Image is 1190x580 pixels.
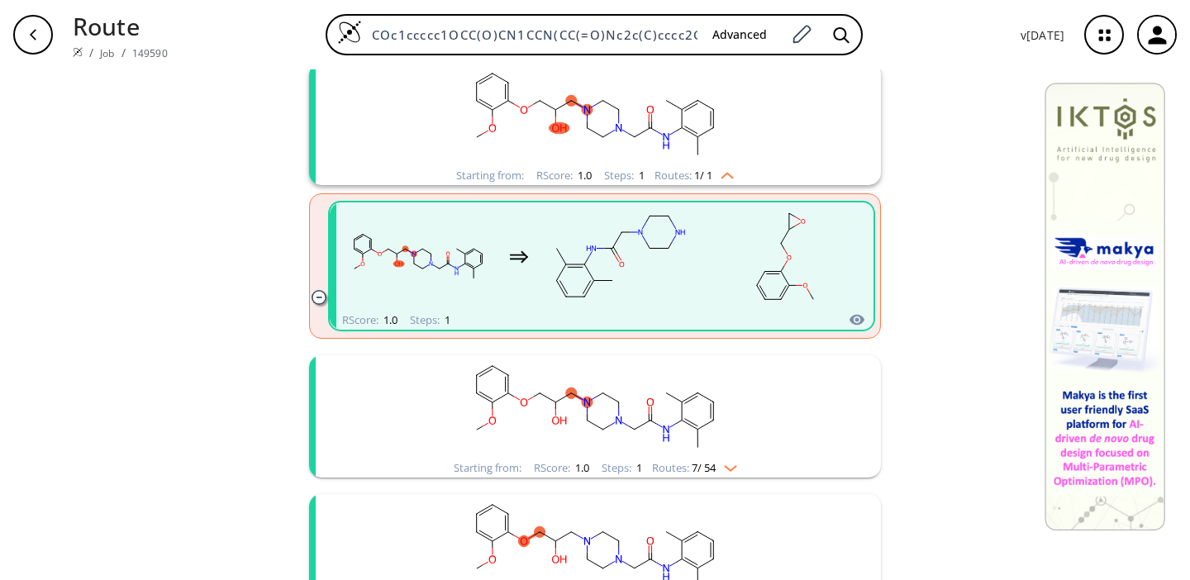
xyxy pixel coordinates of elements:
div: Routes: [652,463,737,473]
span: 1.0 [573,460,589,475]
img: Banner [1045,83,1165,530]
span: 1 [634,460,642,475]
svg: COc1ccccc1OCC(O)CN1CCN(CC(=O)Nc2c(C)cccc2C)CC1 [380,355,810,459]
p: v [DATE] [1021,26,1064,44]
p: Route [73,8,168,44]
div: Starting from: [454,463,521,473]
span: 1.0 [381,312,397,327]
a: Job [100,46,114,60]
img: Down [716,459,737,472]
svg: Cc1cccc(C)c1NC(=O)CN1CCNCC1 [545,205,694,308]
img: Up [712,166,734,179]
button: Advanced [699,20,780,50]
li: / [89,44,93,61]
span: 1 / 1 [694,170,712,181]
span: 1 [636,168,645,183]
input: Enter SMILES [362,26,699,43]
div: RScore : [342,315,397,326]
span: 1.0 [575,168,592,183]
svg: COc1ccccc1OCC(O)CN1CCN(CC(=O)Nc2c(C)cccc2C)CC1 [380,63,810,166]
svg: COc1ccccc1OCC1CO1 [711,205,859,308]
span: 1 [442,312,450,327]
a: 149590 [132,46,168,60]
li: / [121,44,126,61]
div: RScore : [534,463,589,473]
div: RScore : [536,170,592,181]
div: Steps : [604,170,645,181]
div: Starting from: [456,170,524,181]
span: 7 / 54 [692,463,716,473]
img: Logo Spaya [337,20,362,45]
img: Spaya logo [73,47,83,57]
div: Routes: [654,170,734,181]
div: Steps : [602,463,642,473]
svg: COc1ccccc1OCC(O)CN1CCN(CC(=O)Nc2c(C)cccc2C)CC1 [344,205,493,308]
div: Steps : [410,315,450,326]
